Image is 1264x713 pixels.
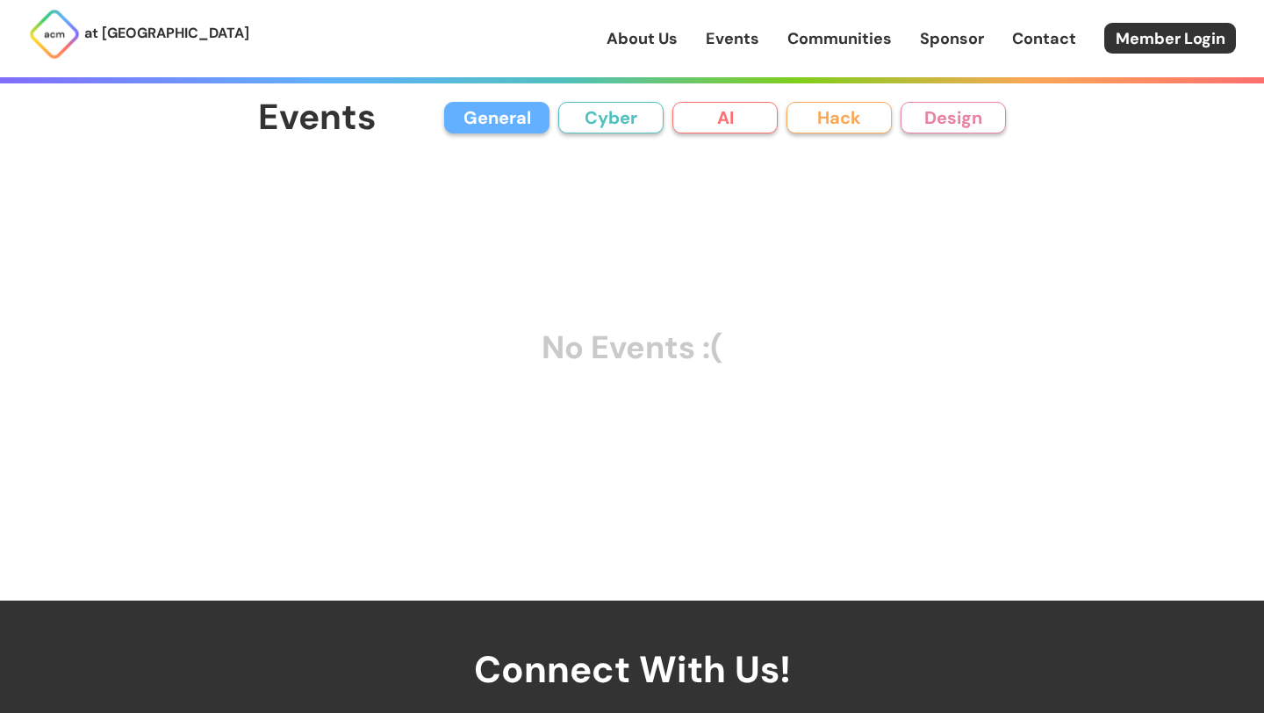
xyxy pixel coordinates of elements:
a: About Us [607,27,678,50]
button: Design [901,102,1006,133]
div: No Events :( [258,169,1006,526]
a: at [GEOGRAPHIC_DATA] [28,8,249,61]
p: at [GEOGRAPHIC_DATA] [84,22,249,45]
a: Sponsor [920,27,984,50]
button: General [444,102,549,133]
h1: Events [258,98,377,138]
a: Contact [1012,27,1076,50]
h2: Connect With Us! [297,601,967,690]
button: Hack [786,102,892,133]
a: Communities [787,27,892,50]
a: Events [706,27,759,50]
button: Cyber [558,102,664,133]
button: AI [672,102,778,133]
a: Member Login [1104,23,1236,54]
img: ACM Logo [28,8,81,61]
